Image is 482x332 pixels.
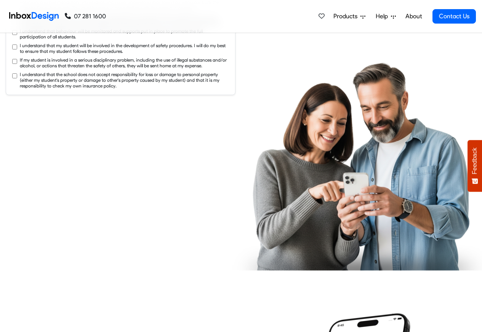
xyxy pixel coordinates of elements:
[65,12,106,21] a: 07 281 1600
[330,9,368,24] a: Products
[20,43,229,54] label: I understand that my student will be involved in the development of safety procedures. I will do ...
[373,9,399,24] a: Help
[468,140,482,192] button: Feedback - Show survey
[20,28,229,40] label: I understand that behaviour will be monitored and supports put in place to promote the full parti...
[20,71,229,89] label: I understand that the school does not accept responsibility for loss or damage to personal proper...
[403,9,424,24] a: About
[432,9,476,24] a: Contact Us
[20,57,229,68] label: If my student is involved in a serious disciplinary problem, including the use of illegal substan...
[376,12,391,21] span: Help
[471,148,478,174] span: Feedback
[333,12,360,21] span: Products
